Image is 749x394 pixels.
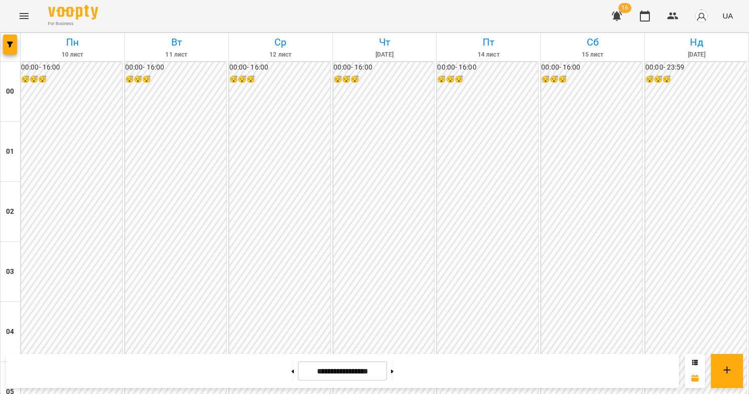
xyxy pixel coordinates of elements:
[48,21,98,27] span: For Business
[126,35,227,50] h6: Вт
[438,35,539,50] h6: Пт
[22,35,123,50] h6: Пн
[645,62,746,73] h6: 00:00 - 23:59
[12,4,36,28] button: Menu
[334,50,435,60] h6: [DATE]
[229,74,330,85] h6: 😴😴😴
[645,74,746,85] h6: 😴😴😴
[6,86,14,97] h6: 00
[125,74,226,85] h6: 😴😴😴
[438,50,539,60] h6: 14 лист
[334,35,435,50] h6: Чт
[21,62,122,73] h6: 00:00 - 16:00
[722,11,733,21] span: UA
[718,7,737,25] button: UA
[541,74,642,85] h6: 😴😴😴
[230,35,331,50] h6: Ср
[125,62,226,73] h6: 00:00 - 16:00
[333,62,435,73] h6: 00:00 - 16:00
[694,9,708,23] img: avatar_s.png
[22,50,123,60] h6: 10 лист
[126,50,227,60] h6: 11 лист
[229,62,330,73] h6: 00:00 - 16:00
[6,326,14,337] h6: 04
[437,62,538,73] h6: 00:00 - 16:00
[646,50,747,60] h6: [DATE]
[6,206,14,217] h6: 02
[618,3,631,13] span: 16
[646,35,747,50] h6: Нд
[6,266,14,277] h6: 03
[21,74,122,85] h6: 😴😴😴
[6,146,14,157] h6: 01
[437,74,538,85] h6: 😴😴😴
[333,74,435,85] h6: 😴😴😴
[48,5,98,20] img: Voopty Logo
[542,50,643,60] h6: 15 лист
[542,35,643,50] h6: Сб
[541,62,642,73] h6: 00:00 - 16:00
[230,50,331,60] h6: 12 лист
